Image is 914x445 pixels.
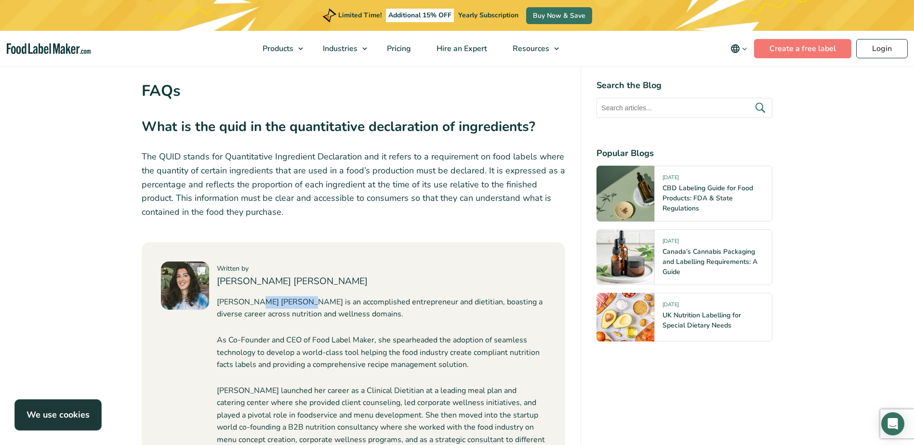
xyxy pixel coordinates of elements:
span: Additional 15% OFF [386,9,454,22]
p: The QUID stands for Quantitative Ingredient Declaration and it refers to a requirement on food la... [142,150,566,219]
span: Industries [320,43,358,54]
a: Industries [310,31,372,66]
strong: What is the quid in the quantitative declaration of ingredients? [142,118,535,136]
input: Search articles... [596,98,772,118]
a: Resources [500,31,564,66]
div: Open Intercom Messenger [881,412,904,435]
span: Products [260,43,294,54]
span: Written by [217,264,249,273]
h4: Popular Blogs [596,147,772,160]
p: [PERSON_NAME] [PERSON_NAME] is an accomplished entrepreneur and dietitian, boasting a diverse car... [217,296,546,321]
a: Buy Now & Save [526,7,592,24]
a: Create a free label [754,39,851,58]
a: Hire an Expert [424,31,498,66]
a: UK Nutrition Labelling for Special Dietary Needs [662,311,741,330]
span: Limited Time! [338,11,382,20]
strong: FAQs [142,80,181,101]
span: Hire an Expert [434,43,488,54]
span: [DATE] [662,301,679,312]
img: Maria Abi Hanna - Food Label Maker [161,262,209,310]
h4: [PERSON_NAME] [PERSON_NAME] [217,275,546,288]
span: Pricing [384,43,412,54]
a: Pricing [374,31,422,66]
span: [DATE] [662,174,679,185]
span: Resources [510,43,550,54]
h4: Search the Blog [596,79,772,92]
a: CBD Labeling Guide for Food Products: FDA & State Regulations [662,183,753,213]
strong: We use cookies [26,409,90,420]
span: [DATE] [662,237,679,249]
span: Yearly Subscription [458,11,518,20]
p: As Co-Founder and CEO of Food Label Maker, she spearheaded the adoption of seamless technology to... [217,334,546,371]
a: Products [250,31,308,66]
a: Canada’s Cannabis Packaging and Labelling Requirements: A Guide [662,247,757,276]
a: Login [856,39,908,58]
